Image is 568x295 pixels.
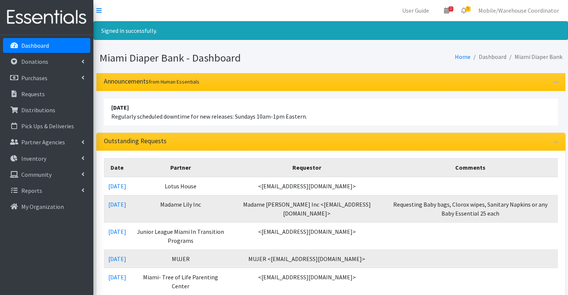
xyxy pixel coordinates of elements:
a: [DATE] [108,228,126,235]
th: Requestor [231,158,383,177]
th: Partner [131,158,231,177]
p: My Organization [21,203,64,210]
td: <[EMAIL_ADDRESS][DOMAIN_NAME]> [231,222,383,250]
p: Reports [21,187,42,194]
img: HumanEssentials [3,5,90,30]
a: [DATE] [108,201,126,208]
li: Dashboard [471,51,506,62]
p: Community [21,171,52,178]
a: 2 [438,3,455,18]
h3: Announcements [104,78,199,85]
p: Donations [21,58,48,65]
td: <[EMAIL_ADDRESS][DOMAIN_NAME]> [231,177,383,195]
li: Miami Diaper Bank [506,51,562,62]
a: Mobile/Warehouse Coordinator [472,3,565,18]
a: Home [455,53,471,60]
div: Signed in successfully. [93,21,568,40]
a: My Organization [3,199,90,214]
a: Pick Ups & Deliveries [3,119,90,134]
a: Inventory [3,151,90,166]
a: User Guide [396,3,435,18]
th: Comments [383,158,558,177]
small: from Human Essentials [149,78,199,85]
td: Madame Lily Inc [131,195,231,222]
span: 5 [466,6,471,12]
a: [DATE] [108,255,126,263]
p: Dashboard [21,42,49,49]
a: [DATE] [108,273,126,281]
td: Lotus House [131,177,231,195]
td: MUJER <[EMAIL_ADDRESS][DOMAIN_NAME]> [231,250,383,268]
td: <[EMAIL_ADDRESS][DOMAIN_NAME]> [231,268,383,295]
p: Purchases [21,74,47,82]
a: 5 [455,3,472,18]
td: Miami- Tree of Life Parenting Center [131,268,231,295]
a: Requests [3,87,90,101]
span: 2 [448,6,453,12]
p: Distributions [21,106,55,114]
a: Dashboard [3,38,90,53]
p: Requests [21,90,45,98]
h1: Miami Diaper Bank - Dashboard [99,51,328,65]
td: Madame [PERSON_NAME] Inc <[EMAIL_ADDRESS][DOMAIN_NAME]> [231,195,383,222]
td: MUJER [131,250,231,268]
h3: Outstanding Requests [104,137,167,145]
th: Date [104,158,131,177]
a: [DATE] [108,182,126,190]
li: Regularly scheduled downtime for new releases: Sundays 10am-1pm Eastern. [104,98,558,125]
strong: [DATE] [111,104,129,111]
a: Reports [3,183,90,198]
td: Requesting Baby bags, Clorox wipes, Sanitary Napkins or any Baby Essential 25 each [383,195,558,222]
p: Pick Ups & Deliveries [21,122,74,130]
a: Partner Agencies [3,135,90,150]
p: Inventory [21,155,46,162]
a: Purchases [3,70,90,85]
a: Distributions [3,103,90,117]
a: Donations [3,54,90,69]
td: Junior League Miami In Transition Programs [131,222,231,250]
a: Community [3,167,90,182]
p: Partner Agencies [21,138,65,146]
